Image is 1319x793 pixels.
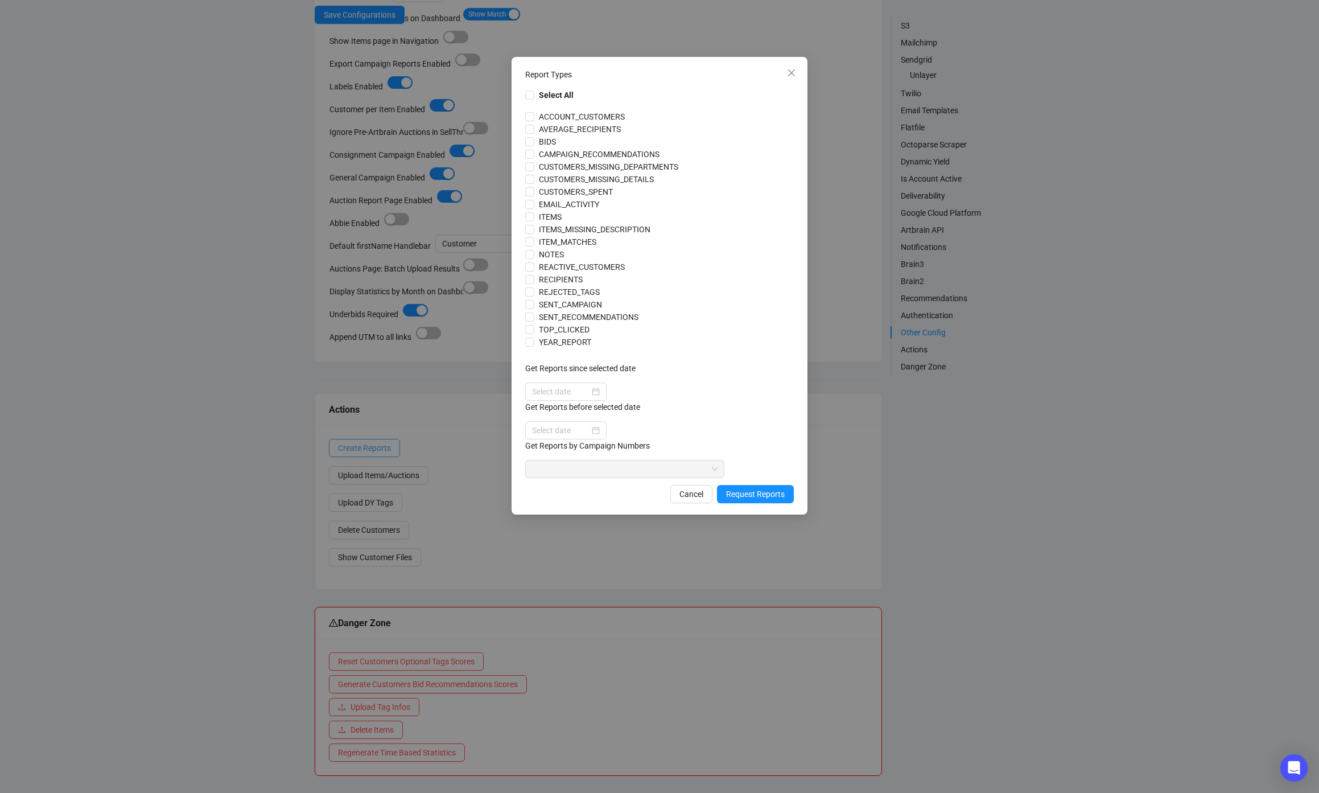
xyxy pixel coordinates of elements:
span: Cancel [679,488,703,500]
span: close [787,68,796,77]
p: Get Reports since selected date [525,362,794,375]
input: Select date [532,424,590,437]
button: Close [782,64,801,82]
span: YEAR_REPORT [534,336,596,348]
span: SENT_RECOMMENDATIONS [534,311,643,323]
span: EMAIL_ACTIVITY [534,198,604,211]
span: ITEMS_MISSING_DESCRIPTION [534,223,655,236]
span: CAMPAIGN_RECOMMENDATIONS [534,148,664,161]
span: ITEMS [534,211,566,223]
span: ITEM_MATCHES [534,236,601,248]
span: REACTIVE_CUSTOMERS [534,261,629,273]
span: NOTES [534,248,568,261]
span: CUSTOMERS_MISSING_DEPARTMENTS [534,161,683,173]
div: Open Intercom Messenger [1280,754,1308,782]
input: Select date [532,385,590,398]
p: Report Types [525,68,794,81]
span: ACCOUNT_CUSTOMERS [534,110,629,123]
span: CUSTOMERS_SPENT [534,186,617,198]
button: Request Reports [717,485,794,503]
p: Get Reports before selected date [525,401,794,413]
strong: Select All [539,91,574,100]
p: Get Reports by Campaign Numbers [525,439,794,452]
span: CUSTOMERS_MISSING_DETAILS [534,173,658,186]
button: Cancel [670,485,712,503]
span: REJECTED_TAGS [534,286,604,298]
span: BIDS [534,135,560,148]
span: TOP_CLICKED [534,323,594,336]
span: RECIPIENTS [534,273,587,286]
span: Request Reports [726,488,785,500]
span: AVERAGE_RECIPIENTS [534,123,625,135]
span: SENT_CAMPAIGN [534,298,607,311]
